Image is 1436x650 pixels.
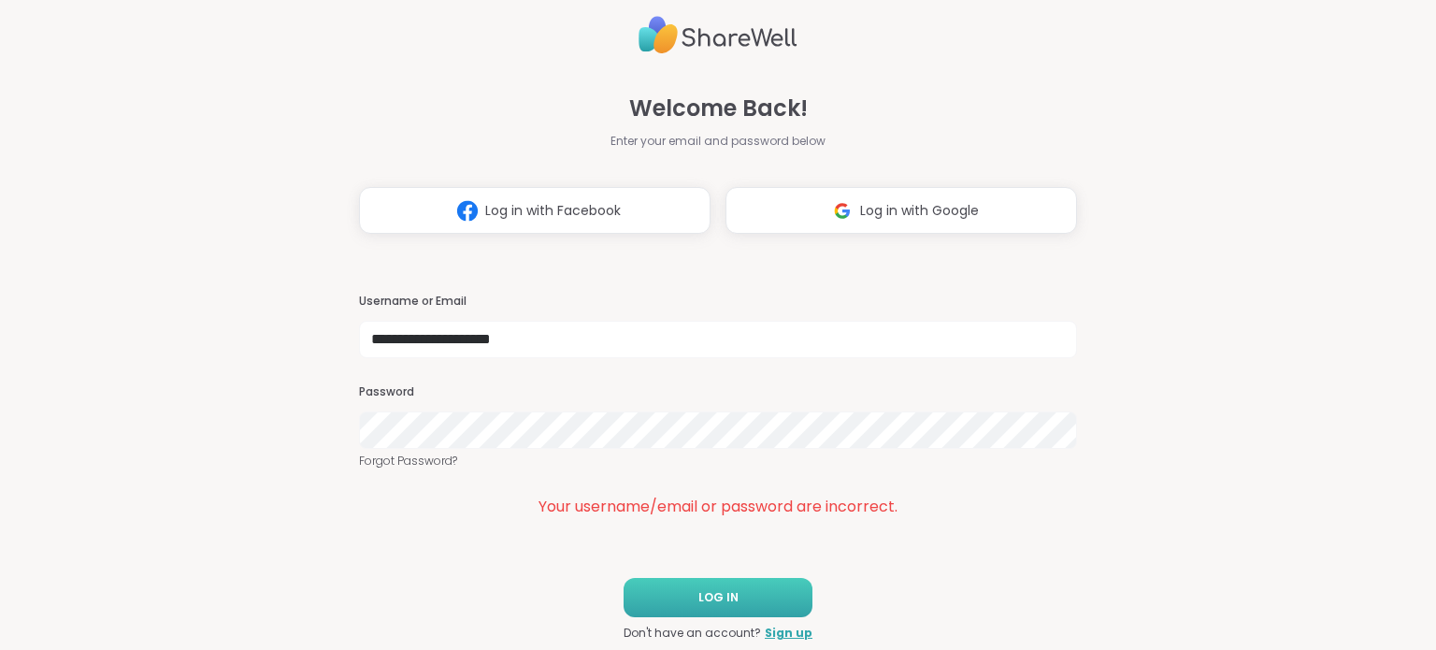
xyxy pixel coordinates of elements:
span: Log in with Google [860,201,979,221]
img: ShareWell Logomark [450,194,485,228]
span: LOG IN [698,589,739,606]
h3: Username or Email [359,294,1077,310]
span: Welcome Back! [629,92,808,125]
span: Enter your email and password below [610,133,826,150]
span: Don't have an account? [624,625,761,642]
button: LOG IN [624,578,812,617]
a: Sign up [765,625,812,642]
img: ShareWell Logomark [825,194,860,228]
h3: Password [359,384,1077,400]
div: Your username/email or password are incorrect. [359,496,1077,518]
span: Log in with Facebook [485,201,621,221]
button: Log in with Google [725,187,1077,234]
img: ShareWell Logo [639,8,797,62]
a: Forgot Password? [359,453,1077,469]
button: Log in with Facebook [359,187,711,234]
